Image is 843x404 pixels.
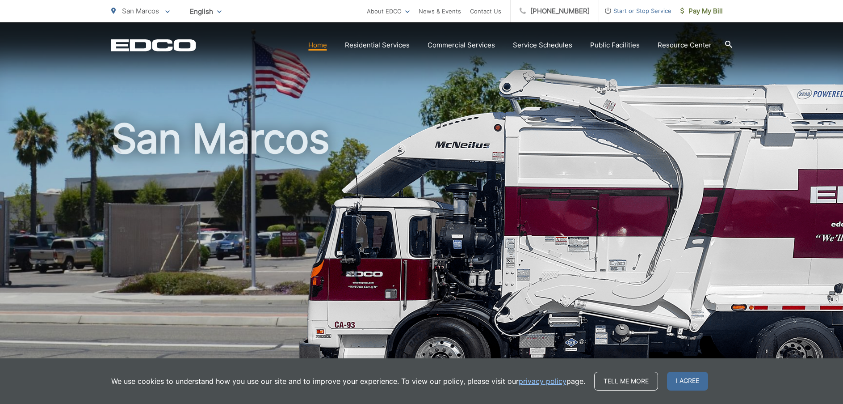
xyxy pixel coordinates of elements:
[680,6,723,17] span: Pay My Bill
[308,40,327,51] a: Home
[428,40,495,51] a: Commercial Services
[590,40,640,51] a: Public Facilities
[111,116,732,400] h1: San Marcos
[519,376,566,387] a: privacy policy
[667,372,708,391] span: I agree
[183,4,228,19] span: English
[594,372,658,391] a: Tell me more
[419,6,461,17] a: News & Events
[111,39,196,51] a: EDCD logo. Return to the homepage.
[345,40,410,51] a: Residential Services
[470,6,501,17] a: Contact Us
[367,6,410,17] a: About EDCO
[513,40,572,51] a: Service Schedules
[111,376,585,387] p: We use cookies to understand how you use our site and to improve your experience. To view our pol...
[658,40,712,51] a: Resource Center
[122,7,159,15] span: San Marcos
